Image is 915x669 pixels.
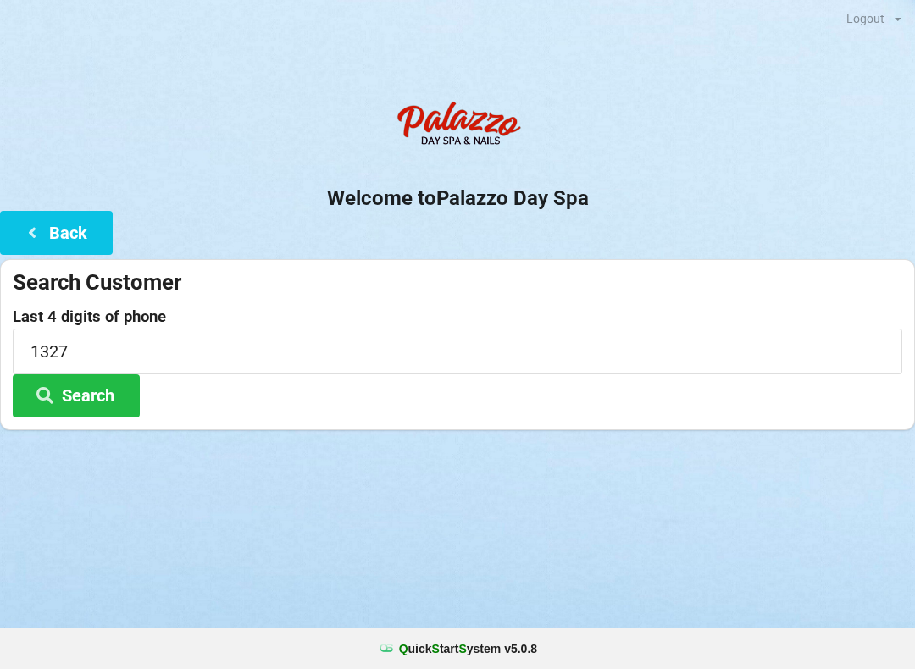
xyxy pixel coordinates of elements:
span: S [432,642,440,655]
label: Last 4 digits of phone [13,308,902,325]
button: Search [13,374,140,417]
img: PalazzoDaySpaNails-Logo.png [390,92,525,160]
span: Q [399,642,408,655]
img: favicon.ico [378,640,395,657]
b: uick tart ystem v 5.0.8 [399,640,537,657]
div: Logout [846,13,884,25]
input: 0000 [13,329,902,373]
div: Search Customer [13,268,902,296]
span: S [458,642,466,655]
